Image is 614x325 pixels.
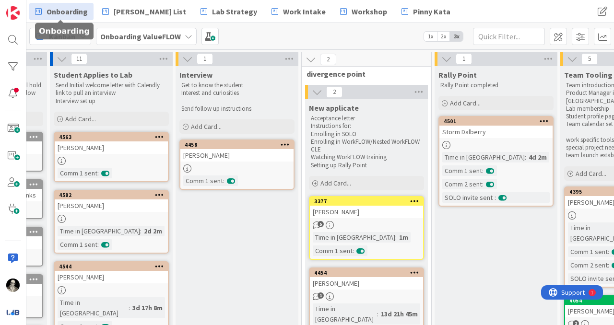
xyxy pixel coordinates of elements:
a: Work Intake [266,3,331,20]
a: [PERSON_NAME] List [96,3,192,20]
div: 4563 [55,133,168,141]
div: 3377 [310,197,423,206]
span: 1 [197,53,213,65]
div: 13d 21h 45m [378,309,420,319]
div: Time in [GEOGRAPHIC_DATA] [58,226,140,236]
span: : [140,226,142,236]
p: Interview set up [56,97,167,105]
span: 2 [320,54,336,65]
span: 2 [326,86,342,98]
p: Send follow up instructions [181,105,293,113]
div: Comm 1 sent [183,175,223,186]
span: : [377,309,378,319]
span: Pinny Kata [413,6,450,17]
div: 2d 2m [142,226,165,236]
div: 1 [50,4,52,12]
span: 1 [456,53,472,65]
a: Lab Strategy [195,3,263,20]
div: [PERSON_NAME] [55,271,168,283]
div: 4544 [59,263,168,270]
p: Enrolling in WorkFLOW/Nested WorkFLOW CLE [311,138,422,154]
div: Comm 2 sent [442,179,482,189]
span: Workshop [352,6,387,17]
div: 4458 [185,141,294,148]
span: [PERSON_NAME] List [114,6,186,17]
span: Add Card... [576,169,606,178]
input: Quick Filter... [473,28,545,45]
div: 4582[PERSON_NAME] [55,191,168,212]
p: Instructions for: [311,122,422,130]
span: Add Card... [320,179,351,187]
div: SOLO invite sent [442,192,495,203]
div: Time in [GEOGRAPHIC_DATA] [313,303,377,325]
p: Setting up Rally Point [311,162,422,169]
span: : [97,239,99,250]
span: : [495,192,496,203]
span: 1 [318,292,324,299]
span: Rally Point [438,70,477,80]
h5: Onboarding [39,27,90,36]
span: Add Card... [450,99,481,107]
span: 5 [581,53,598,65]
div: [PERSON_NAME] [310,277,423,290]
div: 4501 [439,117,553,126]
img: Visit kanbanzone.com [6,6,20,20]
a: Workshop [334,3,393,20]
div: Comm 1 sent [58,168,97,178]
div: Comm 1 sent [313,245,353,256]
div: Comm 1 sent [568,246,608,257]
span: 3x [450,32,463,41]
div: 4582 [59,192,168,198]
div: Time in [GEOGRAPHIC_DATA] [313,232,395,243]
span: : [608,246,609,257]
div: [PERSON_NAME] [55,199,168,212]
div: 4d 2m [526,152,549,162]
div: [PERSON_NAME] [310,206,423,218]
span: : [395,232,397,243]
span: : [482,165,484,176]
div: 4458 [180,140,294,149]
span: divergence point [307,69,419,79]
div: 4501 [444,118,553,125]
img: WS [6,279,20,292]
span: 11 [71,53,87,65]
span: 2x [437,32,450,41]
b: Onboarding ValueFLOW [100,32,181,41]
a: 3377[PERSON_NAME]Time in [GEOGRAPHIC_DATA]:1mComm 1 sent: [309,196,424,260]
div: 4544 [55,262,168,271]
span: 5 [318,221,324,227]
span: Onboarding [47,6,88,17]
p: Send Initial welcome letter with Calendly link to pull an interview [56,81,167,97]
a: 4458[PERSON_NAME]Comm 1 sent: [179,139,295,190]
div: 4582 [55,191,168,199]
div: Comm 2 sent [568,260,608,270]
div: 1m [397,232,411,243]
div: Comm 1 sent [442,165,482,176]
div: 4563 [59,134,168,140]
span: : [129,302,130,313]
div: 4454 [310,268,423,277]
span: 1x [424,32,437,41]
span: Add Card... [65,115,96,123]
div: Comm 1 sent [58,239,97,250]
div: 4501Storm Dalberry [439,117,553,138]
span: Work Intake [283,6,326,17]
p: Enrolling in SOLO [311,130,422,138]
div: 3377 [314,198,423,205]
span: : [608,260,609,270]
div: 3d 17h 8m [130,302,165,313]
span: : [223,175,224,186]
div: 4563[PERSON_NAME] [55,133,168,154]
span: Student Applies to Lab [54,70,132,80]
div: [PERSON_NAME] [180,149,294,162]
div: Time in [GEOGRAPHIC_DATA] [442,152,525,162]
span: Interview [179,70,213,80]
div: 4544[PERSON_NAME] [55,262,168,283]
p: Acceptance letter [311,115,422,122]
p: Get to know the student [181,81,293,89]
a: Onboarding [29,3,94,20]
a: 4563[PERSON_NAME]Comm 1 sent: [54,132,169,182]
span: : [482,179,484,189]
span: Lab Strategy [212,6,257,17]
img: avatar [6,305,20,319]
